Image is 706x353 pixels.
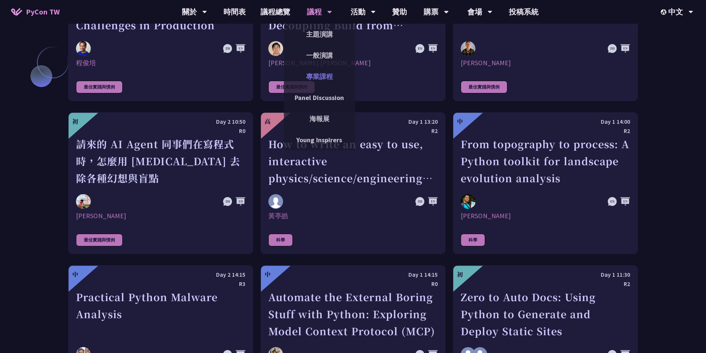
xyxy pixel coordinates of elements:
[461,81,507,93] div: 最佳實踐與慣例
[76,59,245,67] div: 程俊培
[457,117,463,126] div: 中
[268,234,293,246] div: 科學
[261,112,445,254] a: 高 Day 1 13:20 R2 How to write an easy to use, interactive physics/science/engineering simulator l...
[76,126,245,136] div: R0
[461,270,630,279] div: Day 1 11:30
[76,194,91,209] img: Keith Yang
[284,68,355,85] a: 專業課程
[461,279,630,289] div: R2
[268,212,438,220] div: 黃亭皓
[661,9,668,15] img: Locale Icon
[76,270,245,279] div: Day 2 14:15
[72,117,78,126] div: 初
[76,289,245,340] div: Practical Python Malware Analysis
[461,194,475,209] img: Ricarido Saturay
[26,6,60,17] span: PyCon TW
[268,194,283,209] img: 黃亭皓
[76,117,245,126] div: Day 2 10:50
[461,234,485,246] div: 科學
[72,270,78,279] div: 中
[76,136,245,187] div: 請來的 AI Agent 同事們在寫程式時，怎麼用 [MEDICAL_DATA] 去除各種幻想與盲點
[461,117,630,126] div: Day 1 14:00
[457,270,463,279] div: 初
[265,270,271,279] div: 中
[461,136,630,187] div: From topography to process: A Python toolkit for landscape evolution analysis
[76,279,245,289] div: R3
[268,136,438,187] div: How to write an easy to use, interactive physics/science/engineering simulator leveraging ctypes,...
[265,117,271,126] div: 高
[268,279,438,289] div: R0
[461,59,630,67] div: [PERSON_NAME]
[11,8,22,16] img: Home icon of PyCon TW 2025
[461,126,630,136] div: R2
[268,59,438,67] div: [PERSON_NAME] [PERSON_NAME]
[461,41,475,56] img: Shuhsi Lin
[268,81,315,93] div: 最佳實踐與慣例
[268,41,283,56] img: Justin Lee
[4,3,67,21] a: PyCon TW
[76,212,245,220] div: [PERSON_NAME]
[284,89,355,106] a: Panel Discussion
[284,131,355,149] a: Young Inspirers
[453,112,638,254] a: 中 Day 1 14:00 R2 From topography to process: A Python toolkit for landscape evolution analysis Ri...
[268,270,438,279] div: Day 1 14:15
[76,81,123,93] div: 最佳實踐與慣例
[284,47,355,64] a: 一般演講
[76,41,91,56] img: 程俊培
[68,112,253,254] a: 初 Day 2 10:50 R0 請來的 AI Agent 同事們在寫程式時，怎麼用 [MEDICAL_DATA] 去除各種幻想與盲點 Keith Yang [PERSON_NAME] 最佳實踐與慣例
[461,289,630,340] div: Zero to Auto Docs: Using Python to Generate and Deploy Static Sites
[284,110,355,127] a: 海報展
[461,212,630,220] div: [PERSON_NAME]
[76,234,123,246] div: 最佳實踐與慣例
[284,26,355,43] a: 主題演講
[268,289,438,340] div: Automate the External Boring Stuff with Python: Exploring Model Context Protocol (MCP)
